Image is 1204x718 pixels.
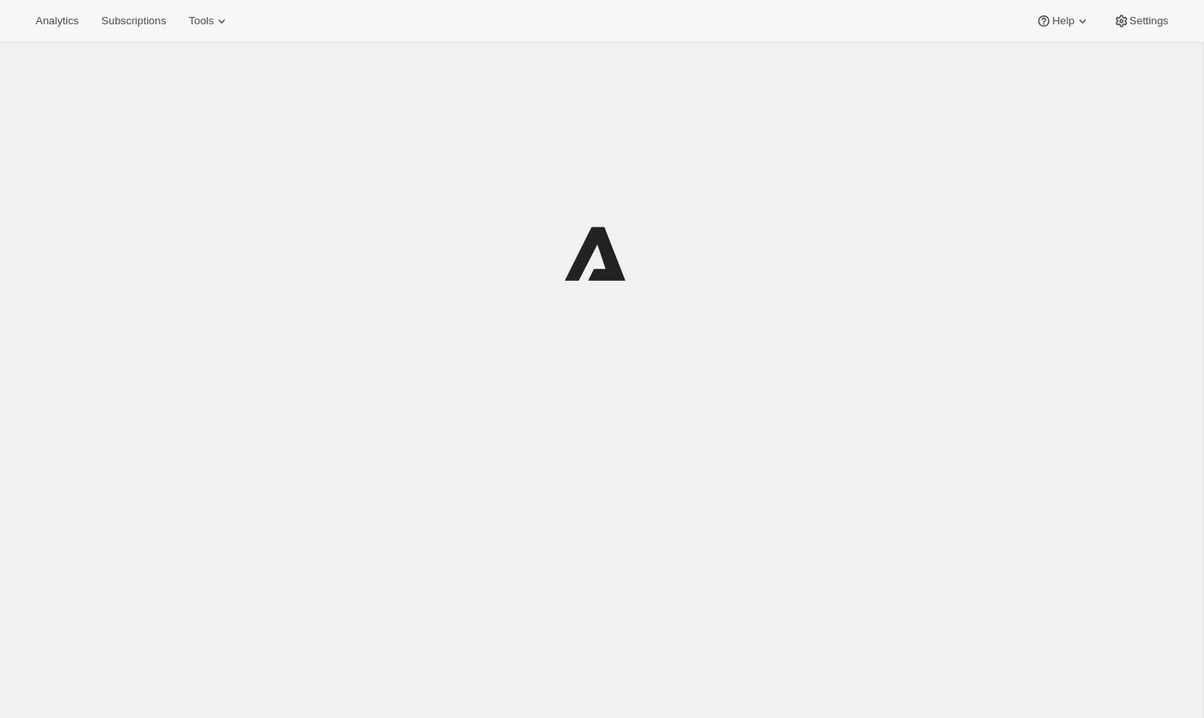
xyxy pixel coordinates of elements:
button: Analytics [26,10,88,32]
span: Help [1052,15,1074,28]
span: Tools [189,15,214,28]
span: Settings [1130,15,1168,28]
button: Help [1026,10,1100,32]
button: Settings [1104,10,1178,32]
button: Tools [179,10,240,32]
span: Analytics [36,15,78,28]
span: Subscriptions [101,15,166,28]
button: Subscriptions [91,10,176,32]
